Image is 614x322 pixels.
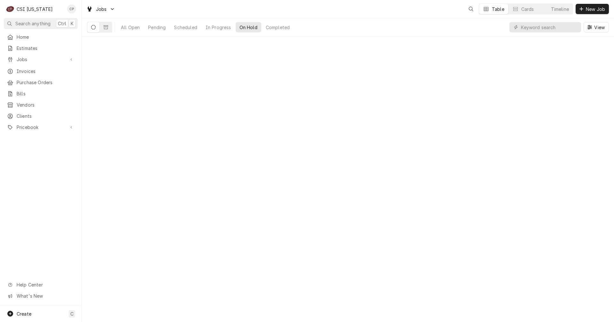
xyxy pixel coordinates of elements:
[17,6,53,12] div: CSI [US_STATE]
[266,24,290,31] div: Completed
[492,6,504,12] div: Table
[17,101,75,108] span: Vendors
[4,43,78,53] a: Estimates
[4,54,78,65] a: Go to Jobs
[17,113,75,119] span: Clients
[58,20,66,27] span: Ctrl
[148,24,166,31] div: Pending
[121,24,140,31] div: All Open
[67,4,76,13] div: Craig Pierce's Avatar
[576,4,609,14] button: New Job
[551,6,569,12] div: Timeline
[174,24,197,31] div: Scheduled
[17,124,65,131] span: Pricebook
[4,111,78,121] a: Clients
[17,45,75,52] span: Estimates
[4,122,78,133] a: Go to Pricebook
[206,24,231,31] div: In Progress
[6,4,15,13] div: C
[584,22,609,32] button: View
[96,6,107,12] span: Jobs
[17,68,75,75] span: Invoices
[521,22,578,32] input: Keyword search
[4,291,78,301] a: Go to What's New
[4,32,78,42] a: Home
[84,4,118,14] a: Go to Jobs
[17,90,75,97] span: Bills
[4,18,78,29] button: Search anythingCtrlK
[4,279,78,290] a: Go to Help Center
[17,79,75,86] span: Purchase Orders
[17,56,65,63] span: Jobs
[585,6,606,12] span: New Job
[4,66,78,76] a: Invoices
[71,20,74,27] span: K
[67,4,76,13] div: CP
[4,77,78,88] a: Purchase Orders
[6,4,15,13] div: CSI Kentucky's Avatar
[593,24,606,31] span: View
[4,100,78,110] a: Vendors
[4,88,78,99] a: Bills
[70,310,74,317] span: C
[17,293,74,299] span: What's New
[240,24,257,31] div: On Hold
[17,311,31,317] span: Create
[17,34,75,40] span: Home
[15,20,51,27] span: Search anything
[466,4,476,14] button: Open search
[17,281,74,288] span: Help Center
[521,6,534,12] div: Cards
